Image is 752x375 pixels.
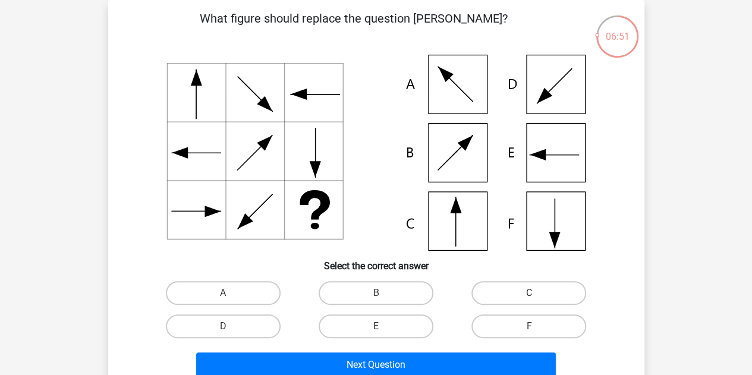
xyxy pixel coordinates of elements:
[319,281,433,305] label: B
[471,314,586,338] label: F
[166,281,281,305] label: A
[319,314,433,338] label: E
[166,314,281,338] label: D
[127,10,581,45] p: What figure should replace the question [PERSON_NAME]?
[471,281,586,305] label: C
[127,251,625,272] h6: Select the correct answer
[595,14,640,44] div: 06:51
